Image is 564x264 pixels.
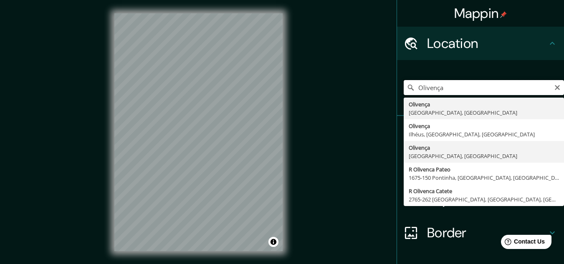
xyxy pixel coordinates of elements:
div: 2765-262 [GEOGRAPHIC_DATA], [GEOGRAPHIC_DATA], [GEOGRAPHIC_DATA] [409,195,559,204]
div: Ilhéus, [GEOGRAPHIC_DATA], [GEOGRAPHIC_DATA] [409,130,559,138]
img: pin-icon.png [500,11,507,18]
div: 1675-150 Pontinha, [GEOGRAPHIC_DATA], [GEOGRAPHIC_DATA] [409,173,559,182]
div: [GEOGRAPHIC_DATA], [GEOGRAPHIC_DATA] [409,152,559,160]
div: R Olivenca Catete [409,187,559,195]
div: Olivença [409,143,559,152]
div: Layout [397,183,564,216]
input: Pick your city or area [404,80,564,95]
button: Toggle attribution [268,237,278,247]
div: [GEOGRAPHIC_DATA], [GEOGRAPHIC_DATA] [409,108,559,117]
div: Location [397,27,564,60]
h4: Mappin [454,5,507,22]
div: Olivença [409,122,559,130]
h4: Layout [427,191,547,208]
div: Style [397,149,564,183]
canvas: Map [114,13,283,251]
div: Border [397,216,564,249]
h4: Location [427,35,547,52]
button: Clear [554,83,561,91]
div: Pins [397,116,564,149]
iframe: Help widget launcher [490,231,555,255]
h4: Border [427,224,547,241]
div: R Olivenca Pateo [409,165,559,173]
div: Olivença [409,100,559,108]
